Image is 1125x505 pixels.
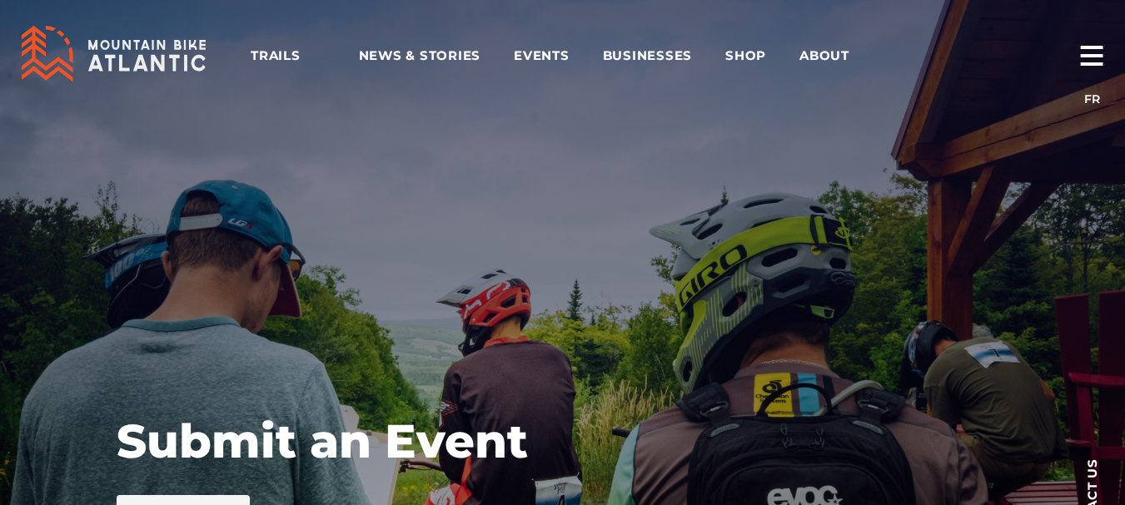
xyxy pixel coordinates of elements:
[799,47,874,64] span: About
[1084,92,1100,106] a: FR
[514,47,570,64] span: Events
[359,47,481,64] span: News & Stories
[603,47,693,64] span: Businesses
[251,47,326,64] span: Trails
[117,412,733,470] h1: Submit an Event
[725,47,766,64] span: Shop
